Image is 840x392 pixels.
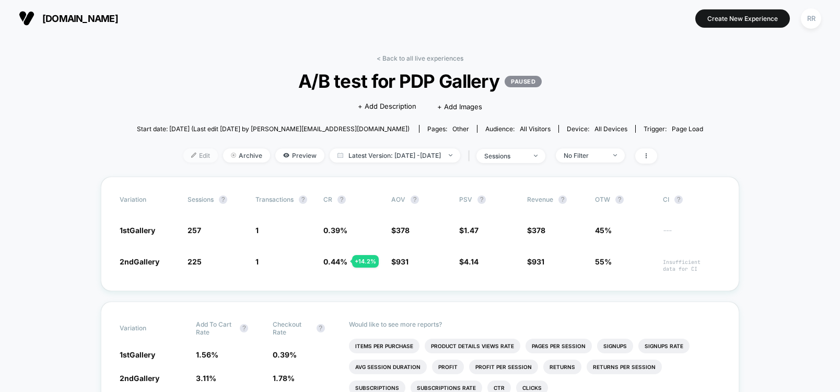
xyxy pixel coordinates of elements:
[349,320,720,328] p: Would like to see more reports?
[165,70,674,92] span: A/B test for PDP Gallery
[465,148,476,164] span: |
[432,360,464,374] li: Profit
[595,257,612,266] span: 55%
[391,195,405,203] span: AOV
[323,257,347,266] span: 0.44 %
[337,153,343,158] img: calendar
[543,360,581,374] li: Returns
[273,374,295,383] span: 1.78 %
[801,8,821,29] div: RR
[798,8,824,29] button: RR
[452,125,469,133] span: other
[672,125,703,133] span: Page Load
[564,152,605,159] div: No Filter
[485,125,551,133] div: Audience:
[120,374,159,383] span: 2ndGallery
[695,9,790,28] button: Create New Experience
[644,125,703,133] div: Trigger:
[526,339,592,353] li: Pages Per Session
[273,320,311,336] span: Checkout Rate
[349,360,427,374] li: Avg Session Duration
[231,153,236,158] img: end
[120,195,177,204] span: Variation
[255,257,259,266] span: 1
[396,257,409,266] span: 931
[120,320,177,336] span: Variation
[505,76,542,87] p: PAUSED
[330,148,460,163] span: Latest Version: [DATE] - [DATE]
[663,195,720,204] span: CI
[558,195,567,204] button: ?
[358,101,416,112] span: + Add Description
[477,195,486,204] button: ?
[594,125,627,133] span: all devices
[299,195,307,204] button: ?
[16,10,121,27] button: [DOMAIN_NAME]
[317,324,325,332] button: ?
[188,257,202,266] span: 225
[532,226,545,235] span: 378
[558,125,635,133] span: Device:
[219,195,227,204] button: ?
[323,226,347,235] span: 0.39 %
[188,195,214,203] span: Sessions
[223,148,270,163] span: Archive
[638,339,690,353] li: Signups Rate
[613,154,617,156] img: end
[191,153,196,158] img: edit
[196,350,218,359] span: 1.56 %
[255,195,294,203] span: Transactions
[663,227,720,235] span: ---
[275,148,324,163] span: Preview
[120,350,155,359] span: 1stGallery
[427,125,469,133] div: Pages:
[120,257,159,266] span: 2ndGallery
[459,257,479,266] span: $
[595,195,652,204] span: OTW
[527,226,545,235] span: $
[255,226,259,235] span: 1
[42,13,118,24] span: [DOMAIN_NAME]
[527,195,553,203] span: Revenue
[464,226,479,235] span: 1.47
[520,125,551,133] span: All Visitors
[377,54,463,62] a: < Back to all live experiences
[469,360,538,374] li: Profit Per Session
[337,195,346,204] button: ?
[411,195,419,204] button: ?
[459,195,472,203] span: PSV
[391,226,410,235] span: $
[323,195,332,203] span: CR
[425,339,520,353] li: Product Details Views Rate
[188,226,201,235] span: 257
[349,339,419,353] li: Items Per Purchase
[391,257,409,266] span: $
[663,259,720,272] span: Insufficient data for CI
[527,257,544,266] span: $
[449,154,452,156] img: end
[183,148,218,163] span: Edit
[196,374,216,383] span: 3.11 %
[595,226,612,235] span: 45%
[459,226,479,235] span: $
[273,350,297,359] span: 0.39 %
[396,226,410,235] span: 378
[19,10,34,26] img: Visually logo
[615,195,624,204] button: ?
[532,257,544,266] span: 931
[137,125,410,133] span: Start date: [DATE] (Last edit [DATE] by [PERSON_NAME][EMAIL_ADDRESS][DOMAIN_NAME])
[587,360,662,374] li: Returns Per Session
[120,226,155,235] span: 1stGallery
[597,339,633,353] li: Signups
[240,324,248,332] button: ?
[437,102,482,111] span: + Add Images
[196,320,235,336] span: Add To Cart Rate
[464,257,479,266] span: 4.14
[484,152,526,160] div: sessions
[352,255,379,268] div: + 14.2 %
[534,155,538,157] img: end
[674,195,683,204] button: ?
